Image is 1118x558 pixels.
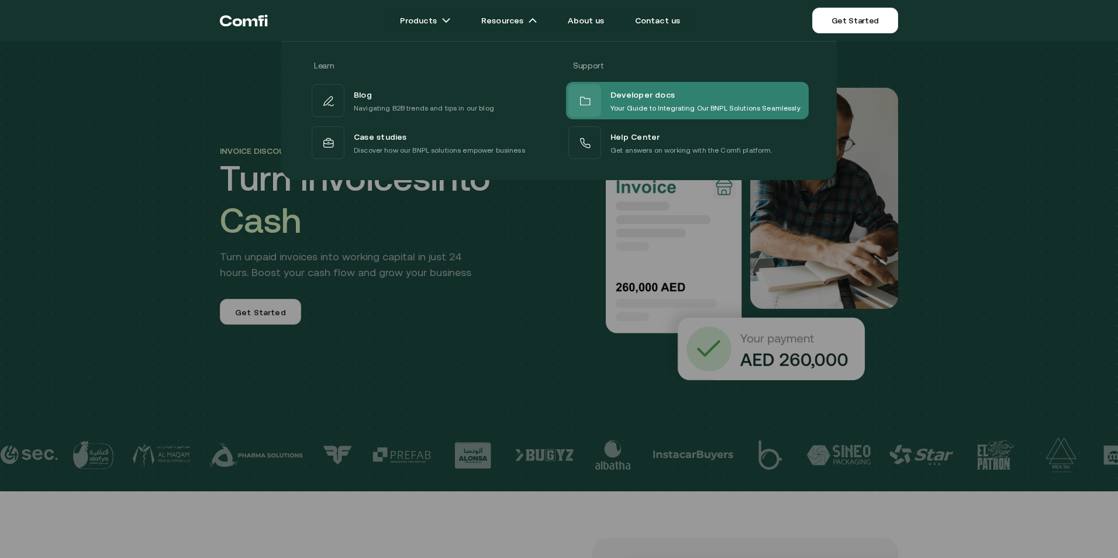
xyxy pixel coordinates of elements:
[309,82,552,119] a: BlogNavigating B2B trends and tips in our blog
[610,87,675,102] span: Developer docs
[309,124,552,161] a: Case studiesDiscover how our BNPL solutions empower business
[610,102,800,114] p: Your Guide to Integrating Our BNPL Solutions Seamlessly
[220,3,268,38] a: Return to the top of the Comfi home page
[354,129,407,144] span: Case studies
[354,144,525,156] p: Discover how our BNPL solutions empower business
[554,9,618,32] a: About us
[812,8,898,33] a: Get Started
[354,87,372,102] span: Blog
[566,82,809,119] a: Developer docsYour Guide to Integrating Our BNPL Solutions Seamlessly
[610,129,660,144] span: Help Center
[314,61,334,70] span: Learn
[441,16,451,25] img: arrow icons
[610,144,772,156] p: Get answers on working with the Comfi platform.
[621,9,695,32] a: Contact us
[528,16,537,25] img: arrow icons
[386,9,465,32] a: Productsarrow icons
[566,124,809,161] a: Help CenterGet answers on working with the Comfi platform.
[354,102,494,114] p: Navigating B2B trends and tips in our blog
[467,9,551,32] a: Resourcesarrow icons
[573,61,604,70] span: Support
